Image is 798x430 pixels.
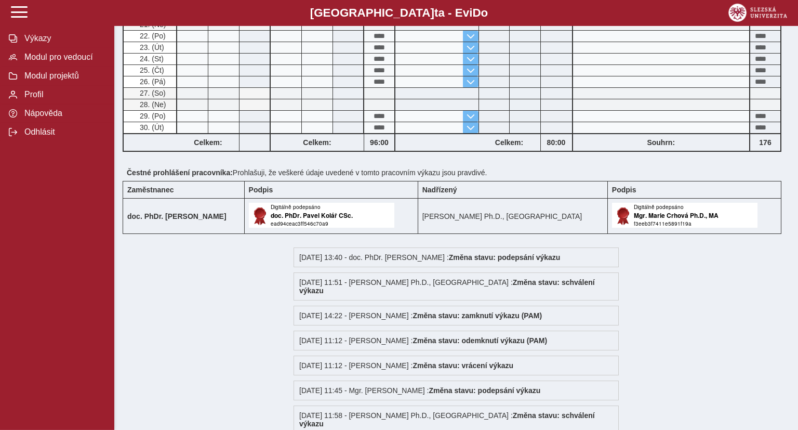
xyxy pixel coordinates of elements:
[249,203,394,228] img: Digitálně podepsáno uživatelem
[138,89,166,97] span: 27. (So)
[271,138,364,147] b: Celkem:
[294,356,619,375] div: [DATE] 11:12 - [PERSON_NAME] :
[21,53,105,62] span: Modul pro vedoucí
[21,90,105,99] span: Profil
[138,100,166,109] span: 28. (Ne)
[478,138,540,147] b: Celkem:
[138,43,164,51] span: 23. (Út)
[413,361,513,370] b: Změna stavu: vrácení výkazu
[138,77,166,86] span: 26. (Pá)
[418,199,607,234] td: [PERSON_NAME] Ph.D., [GEOGRAPHIC_DATA]
[647,138,675,147] b: Souhrn:
[294,331,619,350] div: [DATE] 11:12 - [PERSON_NAME] :
[138,66,164,74] span: 25. (Čt)
[177,138,239,147] b: Celkem:
[127,186,174,194] b: Zaměstnanec
[31,6,767,20] b: [GEOGRAPHIC_DATA] a - Evi
[127,212,227,220] b: doc. PhDr. [PERSON_NAME]
[138,32,166,40] span: 22. (Po)
[123,164,790,181] div: Prohlašuji, že veškeré údaje uvedené v tomto pracovním výkazu jsou pravdivé.
[728,4,787,22] img: logo_web_su.png
[21,71,105,81] span: Modul projektů
[472,6,481,19] span: D
[294,306,619,325] div: [DATE] 14:22 - [PERSON_NAME] :
[294,247,619,267] div: [DATE] 13:40 - doc. PhDr. [PERSON_NAME] :
[294,381,619,400] div: [DATE] 11:45 - Mgr. [PERSON_NAME] :
[127,168,233,177] b: Čestné prohlášení pracovníka:
[413,311,542,320] b: Změna stavu: zamknutí výkazu (PAM)
[364,138,394,147] b: 96:00
[21,127,105,137] span: Odhlásit
[21,34,105,43] span: Výkazy
[413,336,547,345] b: Změna stavu: odemknutí výkazu (PAM)
[750,138,780,147] b: 176
[138,112,166,120] span: 29. (Po)
[541,138,572,147] b: 80:00
[422,186,457,194] b: Nadřízený
[249,186,273,194] b: Podpis
[449,253,561,262] b: Změna stavu: podepsání výkazu
[434,6,438,19] span: t
[429,386,540,395] b: Změna stavu: podepsání výkazu
[21,109,105,118] span: Nápověda
[294,272,619,301] div: [DATE] 11:51 - [PERSON_NAME] Ph.D., [GEOGRAPHIC_DATA] :
[138,55,164,63] span: 24. (St)
[481,6,488,19] span: o
[299,411,595,428] b: Změna stavu: schválení výkazu
[299,278,595,295] b: Změna stavu: schválení výkazu
[138,20,166,29] span: 21. (Ne)
[612,203,757,228] img: Digitálně podepsáno uživatelem
[138,123,164,132] span: 30. (Út)
[612,186,636,194] b: Podpis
